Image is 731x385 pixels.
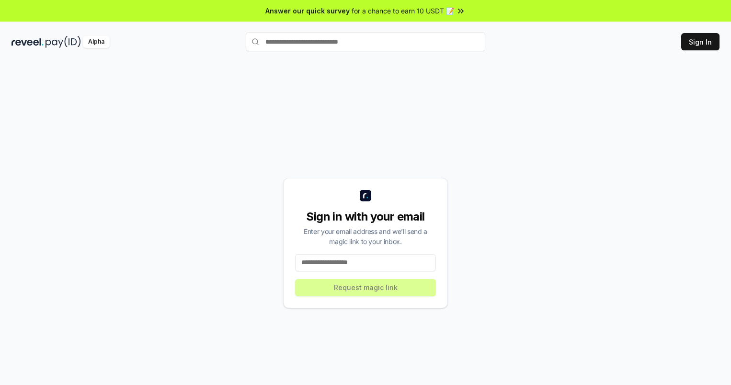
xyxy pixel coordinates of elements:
span: Answer our quick survey [265,6,350,16]
img: reveel_dark [11,36,44,48]
span: for a chance to earn 10 USDT 📝 [352,6,454,16]
button: Sign In [681,33,720,50]
img: logo_small [360,190,371,201]
div: Alpha [83,36,110,48]
div: Sign in with your email [295,209,436,224]
div: Enter your email address and we’ll send a magic link to your inbox. [295,226,436,246]
img: pay_id [46,36,81,48]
